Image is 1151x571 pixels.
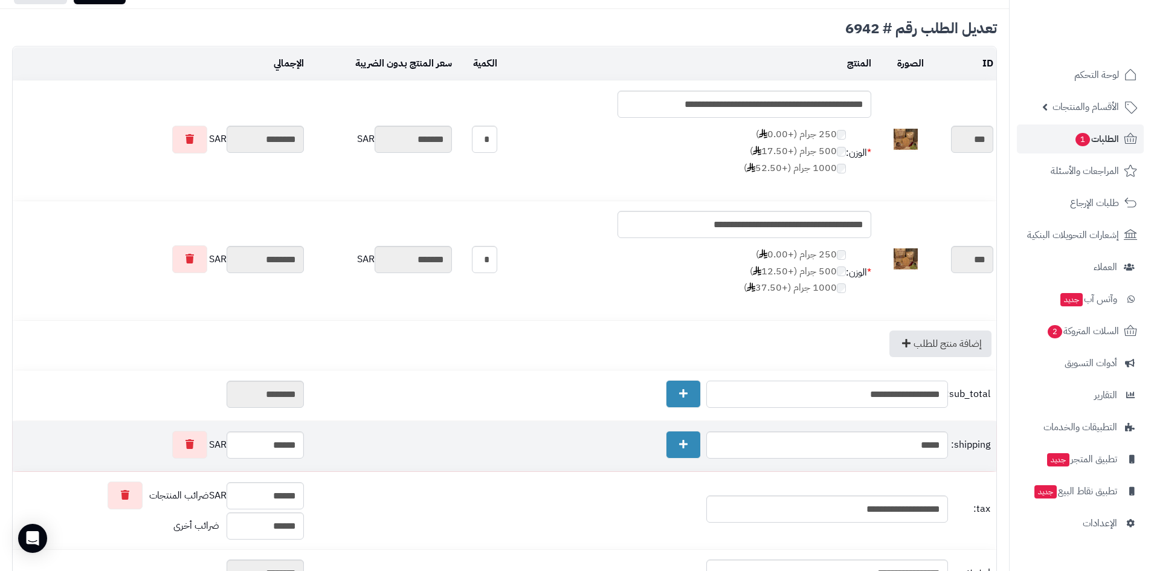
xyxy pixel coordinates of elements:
[12,21,997,36] div: تعديل الطلب رقم # 6942
[1043,419,1117,436] span: التطبيقات والخدمات
[744,161,846,175] label: 1000 جرام (+52.50 )
[744,265,846,279] label: 500 جرام (+12.50 )
[1017,381,1144,410] a: التقارير
[744,127,846,141] label: 250 جرام (+0.00 )
[1017,509,1144,538] a: الإعدادات
[13,47,307,80] td: الإجمالي
[874,47,926,80] td: الصورة
[1046,323,1119,340] span: السلات المتروكة
[1069,31,1140,56] img: logo-2.png
[149,489,209,503] span: ضرائب المنتجات
[1046,451,1117,468] span: تطبيق المتجر
[951,387,990,401] span: sub_total:
[1017,413,1144,442] a: التطبيقات والخدمات
[1017,221,1144,250] a: إشعارات التحويلات البنكية
[1048,325,1062,338] span: 2
[173,518,219,533] span: ضرائب أخرى
[1017,189,1144,218] a: طلبات الإرجاع
[1034,485,1057,498] span: جديد
[837,250,846,260] input: 250 جرام (+0.00)
[455,47,500,80] td: الكمية
[1017,445,1144,474] a: تطبيق المتجرجديد
[837,266,846,276] input: 500 جرام (+12.50)
[1017,477,1144,506] a: تطبيق نقاط البيعجديد
[310,126,452,153] div: SAR
[951,438,990,452] span: shipping:
[16,126,304,153] div: SAR
[1027,227,1119,244] span: إشعارات التحويلات البنكية
[837,130,846,140] input: 250 جرام (+0.00)
[1094,387,1117,404] span: التقارير
[18,524,47,553] div: Open Intercom Messenger
[1017,156,1144,185] a: المراجعات والأسئلة
[744,248,846,262] label: 250 جرام (+0.00 )
[1074,131,1119,147] span: الطلبات
[307,47,455,80] td: سعر المنتج بدون الضريبة
[310,246,452,273] div: SAR
[846,118,871,188] td: الوزن:
[1075,133,1090,146] span: 1
[894,127,918,152] img: 1704009880-WhatsApp%20Image%202023-12-31%20at%209.42.12%20AM%20(1)-40x40.jpeg
[1017,253,1144,282] a: العملاء
[500,47,875,80] td: المنتج
[1017,60,1144,89] a: لوحة التحكم
[744,281,846,295] label: 1000 جرام (+37.50 )
[1053,98,1119,115] span: الأقسام والمنتجات
[1083,515,1117,532] span: الإعدادات
[951,502,990,516] span: tax:
[894,247,918,271] img: 1704010650-WhatsApp%20Image%202023-12-31%20at%209.42.12%20AM%20(1)-40x40.jpeg
[1060,293,1083,306] span: جديد
[1070,195,1119,211] span: طلبات الإرجاع
[837,147,846,156] input: 500 جرام (+17.50)
[1017,349,1144,378] a: أدوات التسويق
[1047,453,1069,466] span: جديد
[837,283,846,293] input: 1000 جرام (+37.50)
[1033,483,1117,500] span: تطبيق نقاط البيع
[927,47,996,80] td: ID
[1094,259,1117,276] span: العملاء
[837,164,846,173] input: 1000 جرام (+52.50)
[1017,317,1144,346] a: السلات المتروكة2
[16,245,304,273] div: SAR
[744,144,846,158] label: 500 جرام (+17.50 )
[889,331,991,357] a: إضافة منتج للطلب
[1017,285,1144,314] a: وآتس آبجديد
[16,431,304,459] div: SAR
[16,482,304,509] div: SAR
[1059,291,1117,308] span: وآتس آب
[1065,355,1117,372] span: أدوات التسويق
[1074,66,1119,83] span: لوحة التحكم
[1017,124,1144,153] a: الطلبات1
[1051,163,1119,179] span: المراجعات والأسئلة
[846,238,871,308] td: الوزن:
